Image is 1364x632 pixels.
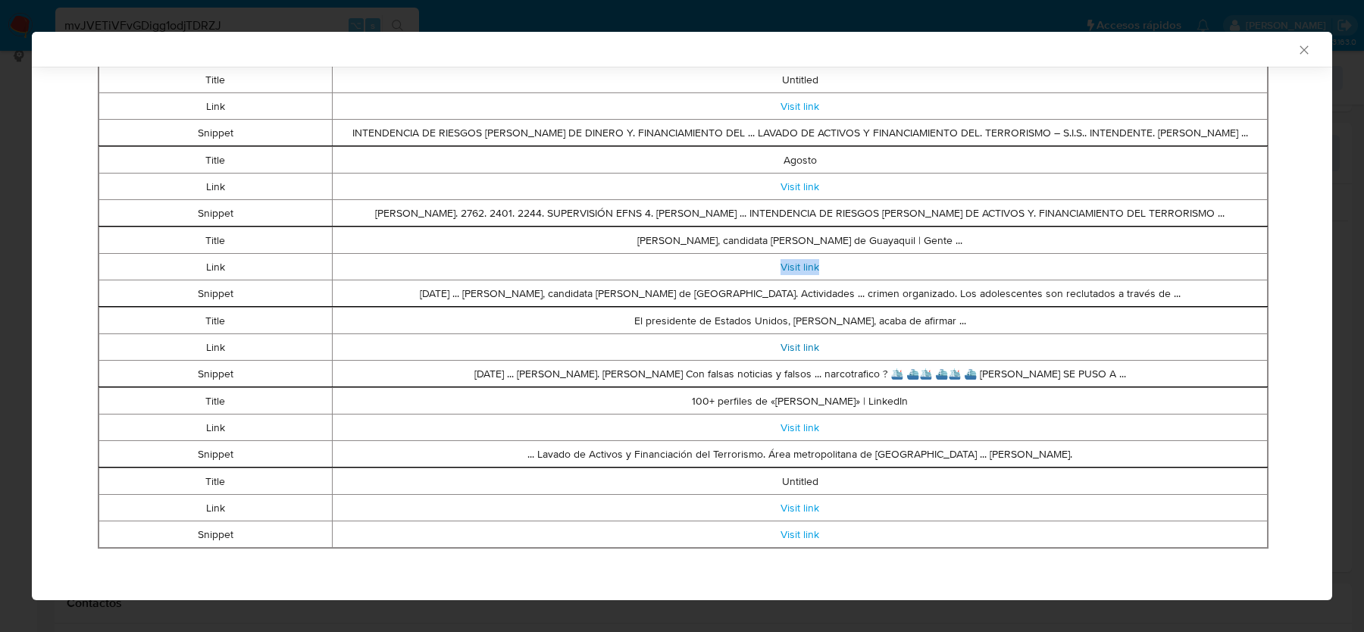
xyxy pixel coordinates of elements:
[99,200,332,227] td: Snippet
[99,495,332,521] td: Link
[333,200,1268,227] td: [PERSON_NAME]. 2762. 2401. 2244. SUPERVISIÓN EFNS 4. [PERSON_NAME] ... INTENDENCIA DE RIESGOS [PE...
[333,147,1268,174] td: Agosto
[333,308,1268,334] td: El presidente de Estados Unidos, [PERSON_NAME], acaba de afirmar ...
[32,32,1332,600] div: closure-recommendation-modal
[781,500,819,515] a: Visit link
[99,174,332,200] td: Link
[333,388,1268,415] td: 100+ perfiles de «[PERSON_NAME]» | LinkedIn
[99,120,332,146] td: Snippet
[781,420,819,435] a: Visit link
[99,415,332,441] td: Link
[333,67,1268,93] td: Untitled
[781,179,819,194] a: Visit link
[99,147,332,174] td: Title
[99,227,332,254] td: Title
[99,308,332,334] td: Title
[99,254,332,280] td: Link
[99,280,332,307] td: Snippet
[99,441,332,468] td: Snippet
[333,441,1268,468] td: ... Lavado de Activos y Financiación del Terrorismo. Área metropolitana de [GEOGRAPHIC_DATA] ... ...
[333,280,1268,307] td: [DATE] ... [PERSON_NAME], candidata [PERSON_NAME] de [GEOGRAPHIC_DATA]. Actividades ... crimen or...
[781,99,819,114] a: Visit link
[781,259,819,274] a: Visit link
[99,67,332,93] td: Title
[333,227,1268,254] td: [PERSON_NAME], candidata [PERSON_NAME] de Guayaquil | Gente ...
[333,468,1268,495] td: Untitled
[99,468,332,495] td: Title
[99,93,332,120] td: Link
[333,120,1268,146] td: INTENDENCIA DE RIESGOS [PERSON_NAME] DE DINERO Y. FINANCIAMIENTO DEL ... LAVADO DE ACTIVOS Y FINA...
[1297,42,1310,56] button: Cerrar ventana
[99,521,332,548] td: Snippet
[99,388,332,415] td: Title
[99,334,332,361] td: Link
[99,361,332,387] td: Snippet
[333,361,1268,387] td: [DATE] ... [PERSON_NAME]. [PERSON_NAME] Con falsas noticias y falsos ... narcotrafico ? 🛳️ ⛴️🛳️ ⛴...
[781,527,819,542] a: Visit link
[781,339,819,355] a: Visit link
